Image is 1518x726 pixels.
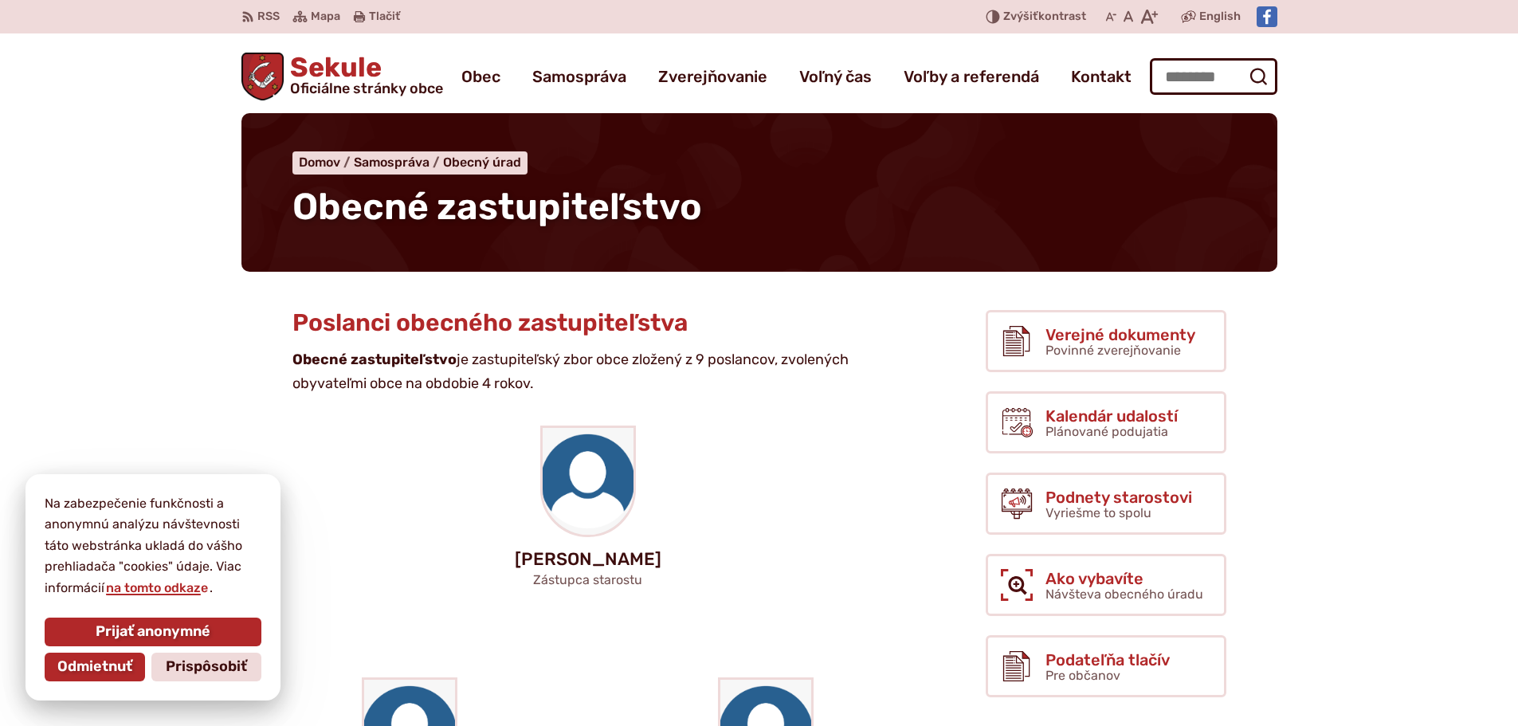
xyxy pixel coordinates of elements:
[104,580,210,595] a: na tomto odkaze
[354,155,443,170] a: Samospráva
[986,554,1226,616] a: Ako vybavíte Návšteva obecného úradu
[45,653,145,681] button: Odmietnuť
[1071,54,1132,99] a: Kontakt
[443,155,521,170] a: Obecný úrad
[284,54,443,96] span: Sekule
[151,653,261,681] button: Prispôsobiť
[257,7,280,26] span: RSS
[1257,6,1277,27] img: Prejsť na Facebook stránku
[267,572,909,587] p: Zástupca starostu
[461,54,500,99] a: Obec
[986,635,1226,697] a: Podateľňa tlačív Pre občanov
[241,53,444,100] a: Logo Sekule, prejsť na domovskú stránku.
[986,391,1226,453] a: Kalendár udalostí Plánované podujatia
[267,550,909,569] p: [PERSON_NAME]
[299,155,340,170] span: Domov
[1045,651,1170,669] span: Podateľňa tlačív
[1045,326,1195,343] span: Verejné dokumenty
[96,623,210,641] span: Prijať anonymné
[1003,10,1086,24] span: kontrast
[799,54,872,99] a: Voľný čas
[57,658,132,676] span: Odmietnuť
[1045,343,1181,358] span: Povinné zverejňovanie
[1196,7,1244,26] a: English
[904,54,1039,99] a: Voľby a referendá
[45,618,261,646] button: Prijať anonymné
[1045,489,1192,506] span: Podnety starostovi
[1045,505,1151,520] span: Vyriešme to spolu
[1003,10,1038,23] span: Zvýšiť
[166,658,247,676] span: Prispôsobiť
[292,308,688,337] span: Poslanci obecného zastupiteľstva
[986,473,1226,535] a: Podnety starostovi Vyriešme to spolu
[292,185,702,229] span: Obecné zastupiteľstvo
[658,54,767,99] a: Zverejňovanie
[1045,668,1120,683] span: Pre občanov
[292,348,858,395] p: je zastupiteľský zbor obce zložený z 9 poslancov, zvolených obyvateľmi obce na obdobie 4 rokov.
[299,155,354,170] a: Domov
[1045,570,1203,587] span: Ako vybavíte
[311,7,340,26] span: Mapa
[369,10,400,24] span: Tlačiť
[1045,587,1203,602] span: Návšteva obecného úradu
[986,310,1226,372] a: Verejné dokumenty Povinné zverejňovanie
[292,351,457,368] strong: Obecné zastupiteľstvo
[543,428,633,535] img: 146-1468479_my-profile-icon-blank-profile-picture-circle-hd
[532,54,626,99] a: Samospráva
[354,155,430,170] span: Samospráva
[290,81,443,96] span: Oficiálne stránky obce
[1199,7,1241,26] span: English
[1045,407,1178,425] span: Kalendár udalostí
[241,53,284,100] img: Prejsť na domovskú stránku
[1045,424,1168,439] span: Plánované podujatia
[45,493,261,598] p: Na zabezpečenie funkčnosti a anonymnú analýzu návštevnosti táto webstránka ukladá do vášho prehli...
